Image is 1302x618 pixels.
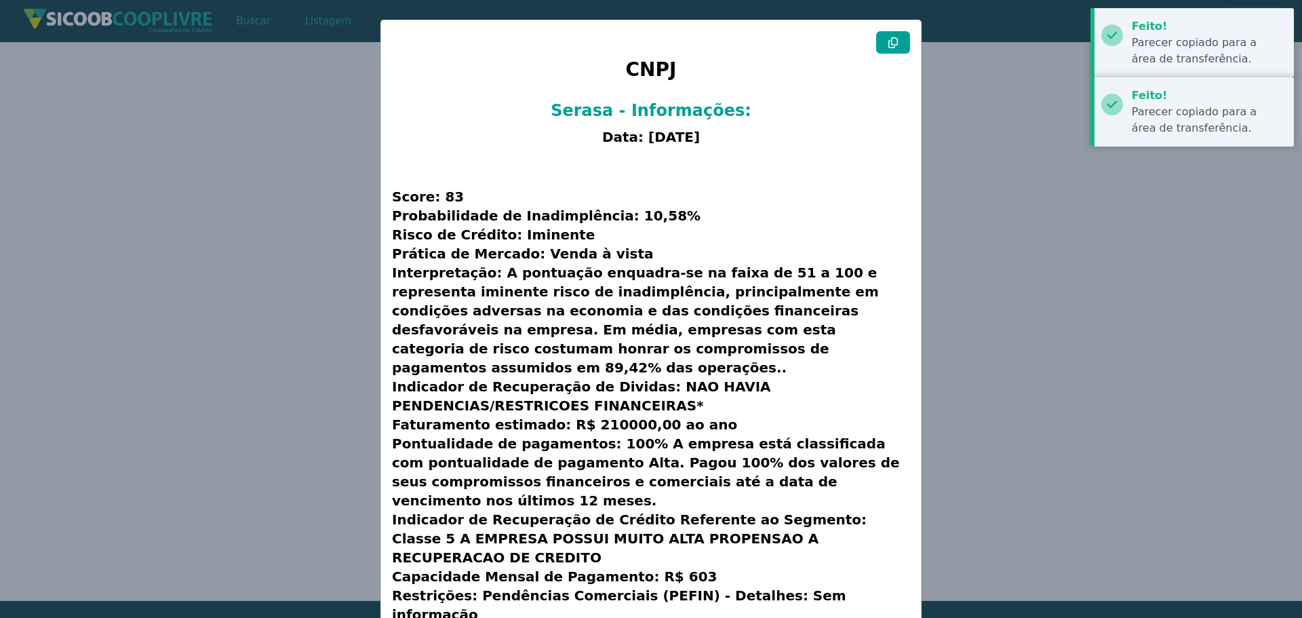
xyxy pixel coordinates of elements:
div: Parecer copiado para a área de transferência. [1132,35,1284,67]
div: Feito! [1132,88,1284,104]
h2: Serasa - Informações: [392,100,910,123]
div: Parecer copiado para a área de transferência. [1132,104,1284,136]
h1: CNPJ [392,54,910,94]
h3: Data: [DATE] [392,128,910,147]
div: Feito! [1132,18,1284,35]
